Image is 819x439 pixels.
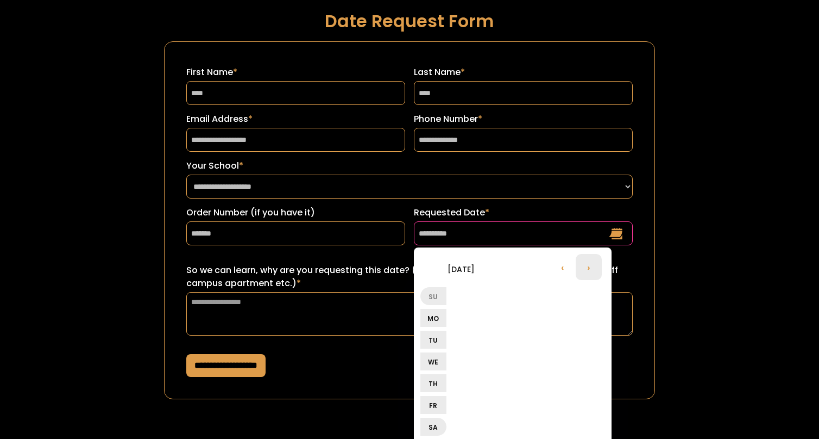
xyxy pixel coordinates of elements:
[186,159,633,172] label: Your School
[420,331,446,349] li: Tu
[164,41,656,399] form: Request a Date Form
[414,66,633,79] label: Last Name
[576,254,602,280] li: ›
[420,374,446,392] li: Th
[420,256,502,282] li: [DATE]
[550,254,576,280] li: ‹
[186,66,405,79] label: First Name
[186,206,405,219] label: Order Number (if you have it)
[420,287,446,305] li: Su
[186,264,633,290] label: So we can learn, why are you requesting this date? (ex: sorority recruitment, lease turn over for...
[414,113,633,126] label: Phone Number
[420,309,446,327] li: Mo
[420,396,446,414] li: Fr
[164,11,656,30] h1: Date Request Form
[186,113,405,126] label: Email Address
[420,353,446,370] li: We
[420,418,446,436] li: Sa
[414,206,633,219] label: Requested Date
